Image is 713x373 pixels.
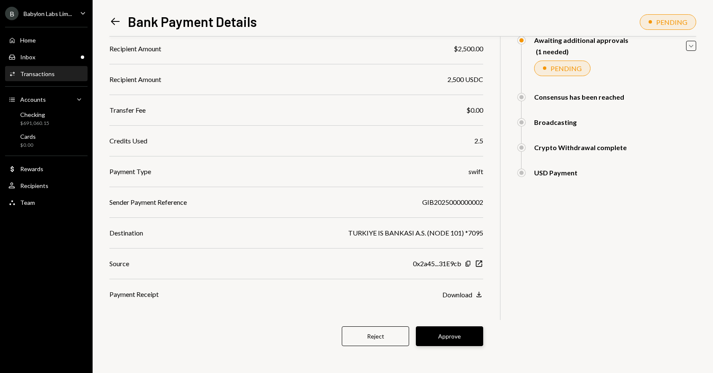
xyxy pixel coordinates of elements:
[656,18,687,26] div: PENDING
[416,326,483,346] button: Approve
[342,326,409,346] button: Reject
[20,133,36,140] div: Cards
[20,96,46,103] div: Accounts
[5,178,88,193] a: Recipients
[468,167,483,177] div: swift
[109,228,143,238] div: Destination
[442,291,472,299] div: Download
[442,290,483,299] button: Download
[5,7,19,20] div: B
[5,92,88,107] a: Accounts
[24,10,72,17] div: Babylon Labs Lim...
[109,136,147,146] div: Credits Used
[20,37,36,44] div: Home
[128,13,257,30] h1: Bank Payment Details
[534,169,577,177] div: USD Payment
[109,167,151,177] div: Payment Type
[413,259,461,269] div: 0x2a45...31E9cb
[5,195,88,210] a: Team
[20,53,35,61] div: Inbox
[551,64,582,72] div: PENDING
[447,74,483,85] div: 2,500 USDC
[109,105,146,115] div: Transfer Fee
[20,120,49,127] div: $691,060.15
[534,36,628,44] div: Awaiting additional approvals
[466,105,483,115] div: $0.00
[20,199,35,206] div: Team
[474,136,483,146] div: 2.5
[20,111,49,118] div: Checking
[109,44,161,54] div: Recipient Amount
[109,259,129,269] div: Source
[5,130,88,151] a: Cards$0.00
[20,142,36,149] div: $0.00
[422,197,483,207] div: GIB2025000000002
[534,118,577,126] div: Broadcasting
[5,49,88,64] a: Inbox
[20,70,55,77] div: Transactions
[534,143,627,151] div: Crypto Withdrawal complete
[5,161,88,176] a: Rewards
[20,165,43,172] div: Rewards
[454,44,483,54] div: $2,500.00
[109,289,159,299] div: Payment Receipt
[5,66,88,81] a: Transactions
[5,32,88,48] a: Home
[109,197,187,207] div: Sender Payment Reference
[348,228,483,238] div: TURKIYE IS BANKASI A.S. (NODE 101) *7095
[20,182,48,189] div: Recipients
[536,48,628,56] div: (1 needed)
[534,93,624,101] div: Consensus has been reached
[5,108,88,129] a: Checking$691,060.15
[109,74,161,85] div: Recipient Amount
